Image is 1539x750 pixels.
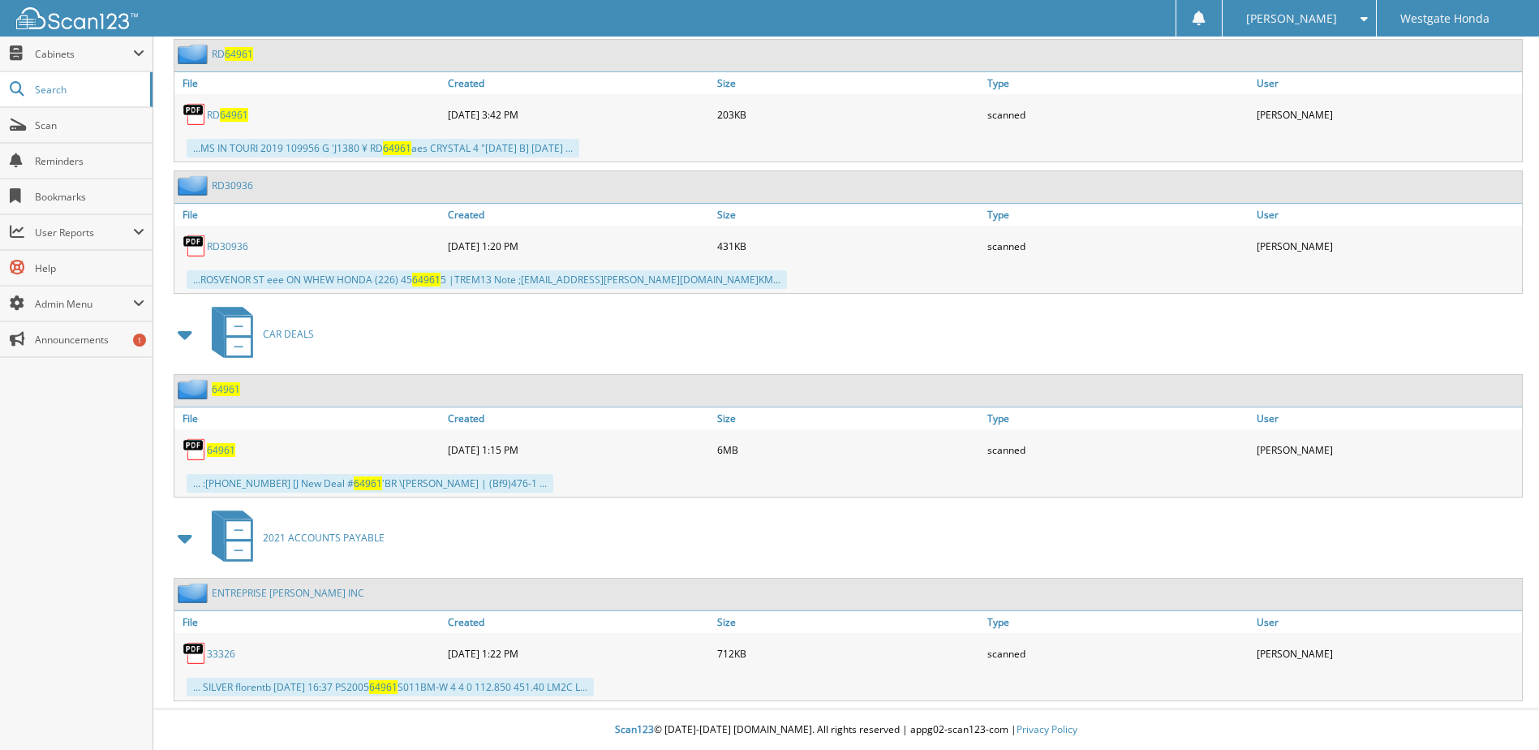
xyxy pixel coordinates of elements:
a: Created [444,72,713,94]
div: 6MB [713,433,982,466]
img: folder2.png [178,379,212,399]
div: [DATE] 1:20 PM [444,230,713,262]
span: 64961 [354,476,382,490]
span: 64961 [220,108,248,122]
span: 64961 [369,680,398,694]
a: User [1253,407,1522,429]
img: scan123-logo-white.svg [16,7,138,29]
div: 712KB [713,637,982,670]
div: scanned [983,637,1253,670]
a: Privacy Policy [1017,722,1077,736]
div: scanned [983,433,1253,466]
div: [DATE] 1:15 PM [444,433,713,466]
span: 64961 [412,273,441,287]
div: [PERSON_NAME] [1253,98,1522,131]
div: [DATE] 1:22 PM [444,637,713,670]
span: 64961 [225,47,253,61]
a: Size [713,407,982,429]
a: Type [983,204,1253,226]
div: ...ROSVENOR ST eee ON WHEW HONDA (226) 45 5 |TREM13 Note ; [EMAIL_ADDRESS][PERSON_NAME][DOMAIN_NA... [187,270,787,289]
a: 2021 ACCOUNTS PAYABLE [202,506,385,570]
div: [PERSON_NAME] [1253,637,1522,670]
a: CAR DEALS [202,302,314,366]
span: Cabinets [35,47,133,61]
a: Size [713,611,982,633]
span: Help [35,261,144,275]
span: [PERSON_NAME] [1246,14,1337,24]
img: PDF.png [183,234,207,258]
a: Created [444,611,713,633]
a: File [174,611,444,633]
a: 33326 [207,647,235,661]
div: 431KB [713,230,982,262]
a: 64961 [212,382,240,396]
div: scanned [983,230,1253,262]
span: Reminders [35,154,144,168]
a: RD30936 [207,239,248,253]
a: Size [713,72,982,94]
div: [PERSON_NAME] [1253,230,1522,262]
a: Type [983,72,1253,94]
a: Size [713,204,982,226]
a: ENTREPRISE [PERSON_NAME] INC [212,586,364,600]
a: RD30936 [212,179,253,192]
div: 1 [133,334,146,347]
div: ... :[PHONE_NUMBER] [J New Deal # 'BR \[PERSON_NAME] | (Bf9)476-1 ... [187,474,553,493]
span: Announcements [35,333,144,347]
img: PDF.png [183,102,207,127]
img: PDF.png [183,641,207,666]
img: PDF.png [183,437,207,462]
span: Admin Menu [35,297,133,311]
a: 64961 [207,443,235,457]
div: 203KB [713,98,982,131]
a: User [1253,72,1522,94]
span: User Reports [35,226,133,239]
img: folder2.png [178,583,212,603]
a: User [1253,204,1522,226]
div: ...MS IN TOURI 2019 109956 G 'J1380 ¥ RD aes CRYSTAL 4 "[DATE] B] [DATE] ... [187,139,579,157]
span: Bookmarks [35,190,144,204]
div: [PERSON_NAME] [1253,433,1522,466]
div: [DATE] 3:42 PM [444,98,713,131]
a: RD64961 [207,108,248,122]
div: scanned [983,98,1253,131]
span: 2021 ACCOUNTS PAYABLE [263,531,385,545]
a: User [1253,611,1522,633]
span: 64961 [383,141,411,155]
a: Created [444,204,713,226]
img: folder2.png [178,44,212,64]
div: © [DATE]-[DATE] [DOMAIN_NAME]. All rights reserved | appg02-scan123-com | [153,710,1539,750]
span: Westgate Honda [1400,14,1490,24]
span: CAR DEALS [263,327,314,341]
a: Type [983,611,1253,633]
span: Search [35,83,142,97]
img: folder2.png [178,175,212,196]
a: File [174,72,444,94]
a: Type [983,407,1253,429]
a: File [174,204,444,226]
a: RD64961 [212,47,253,61]
a: File [174,407,444,429]
a: Created [444,407,713,429]
span: Scan123 [615,722,654,736]
span: Scan [35,119,144,132]
div: ... SILVER florentb [DATE] 16:37 PS2005 S011BM-W 4 4 0 112.850 451.40 LM2C L... [187,678,594,696]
